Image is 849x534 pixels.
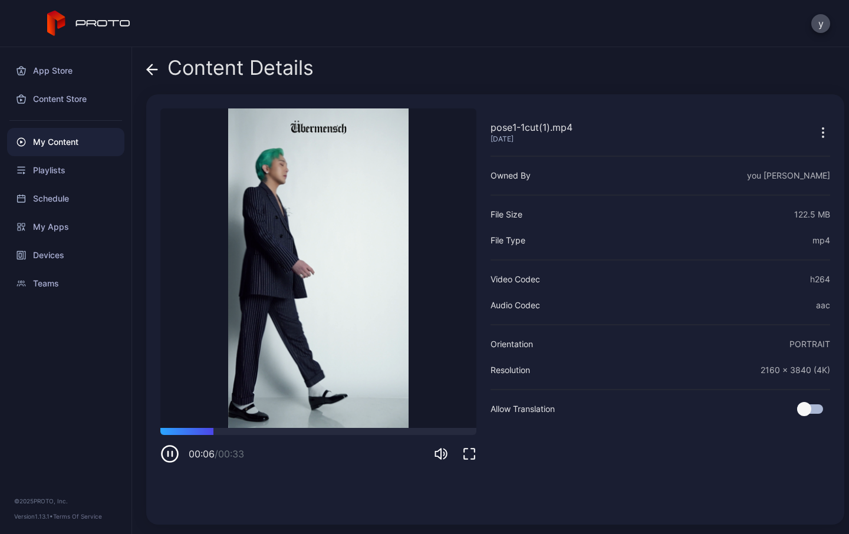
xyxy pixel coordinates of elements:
[7,241,124,269] a: Devices
[14,496,117,506] div: © 2025 PROTO, Inc.
[816,298,830,312] div: aac
[491,169,531,183] div: Owned By
[7,128,124,156] a: My Content
[789,337,830,351] div: PORTRAIT
[491,272,540,286] div: Video Codec
[7,156,124,184] a: Playlists
[811,14,830,33] button: y
[14,513,53,520] span: Version 1.13.1 •
[7,57,124,85] a: App Store
[491,120,572,134] div: pose1-1cut(1).mp4
[7,85,124,113] a: Content Store
[7,269,124,298] a: Teams
[491,134,572,144] div: [DATE]
[215,448,244,460] span: / 00:33
[812,233,830,248] div: mp4
[761,363,830,377] div: 2160 x 3840 (4K)
[747,169,830,183] div: you [PERSON_NAME]
[53,513,102,520] a: Terms Of Service
[491,233,525,248] div: File Type
[491,363,530,377] div: Resolution
[146,57,314,85] div: Content Details
[7,184,124,213] a: Schedule
[160,108,476,428] video: Sorry, your browser doesn‘t support embedded videos
[491,402,555,416] div: Allow Translation
[794,207,830,222] div: 122.5 MB
[491,207,522,222] div: File Size
[7,213,124,241] a: My Apps
[491,337,533,351] div: Orientation
[491,298,540,312] div: Audio Codec
[810,272,830,286] div: h264
[189,447,244,461] div: 00:06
